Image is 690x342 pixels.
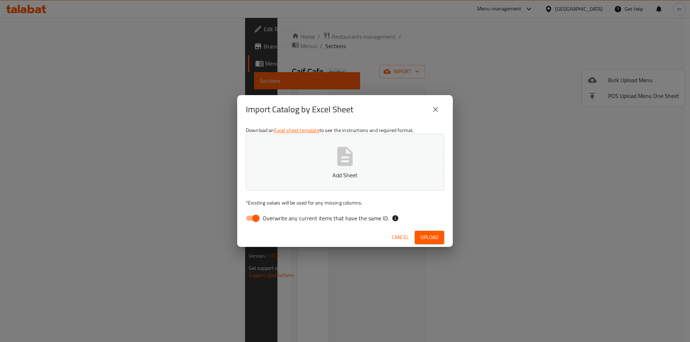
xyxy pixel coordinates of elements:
button: Cancel [389,231,412,244]
button: close [427,101,444,118]
a: Excel sheet template [274,126,319,135]
button: Upload [415,231,444,244]
span: Overwrite any current items that have the same ID. [263,214,389,222]
p: Add Sheet [257,171,433,179]
svg: If the overwrite option isn't selected, then the items that match an existing ID will be ignored ... [392,215,399,222]
p: Existing values will be used for any missing columns. [246,199,444,206]
span: Upload [420,233,438,242]
h2: Import Catalog by Excel Sheet [246,104,353,115]
div: Download an to see the instructions and required format. [237,124,453,228]
span: Cancel [392,233,409,242]
button: Add Sheet [246,134,444,191]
